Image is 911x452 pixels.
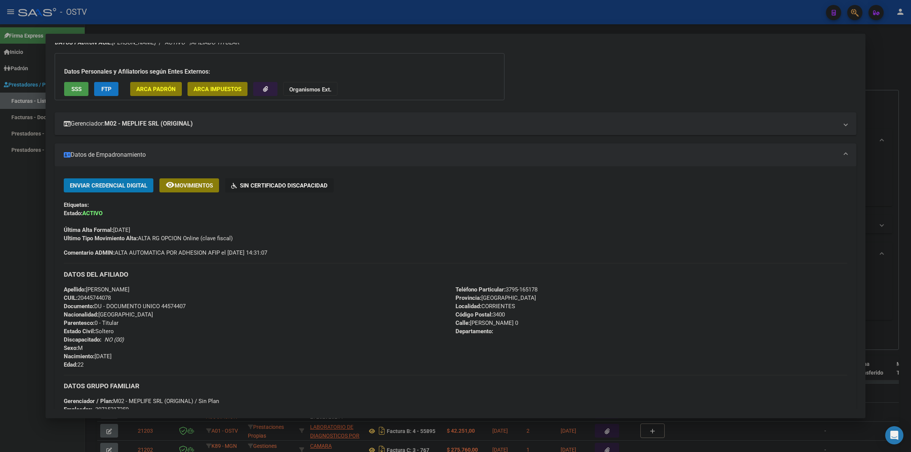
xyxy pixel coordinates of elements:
[64,82,88,96] button: SSS
[225,178,334,192] button: Sin Certificado Discapacidad
[64,328,95,335] strong: Estado Civil:
[64,328,114,335] span: Soltero
[240,182,328,189] span: Sin Certificado Discapacidad
[455,311,493,318] strong: Código Postal:
[455,311,505,318] span: 3400
[64,202,89,208] strong: Etiquetas:
[70,182,147,189] span: Enviar Credencial Digital
[55,143,856,166] mat-expansion-panel-header: Datos de Empadronamiento
[104,336,124,343] i: NO (00)
[64,345,78,351] strong: Sexo:
[191,39,239,46] span: AFILIADO TITULAR
[101,86,112,93] span: FTP
[64,67,495,76] h3: Datos Personales y Afiliatorios según Entes Externos:
[188,82,247,96] button: ARCA Impuestos
[64,311,98,318] strong: Nacionalidad:
[55,39,239,46] i: | ACTIVO |
[64,119,838,128] mat-panel-title: Gerenciador:
[64,249,115,256] strong: Comentario ADMIN:
[64,320,95,326] strong: Parentesco:
[130,82,182,96] button: ARCA Padrón
[455,320,518,326] span: [PERSON_NAME] 0
[64,235,233,242] span: ALTA RG OPCION Online (clave fiscal)
[455,286,506,293] strong: Teléfono Particular:
[71,86,82,93] span: SSS
[194,86,241,93] span: ARCA Impuestos
[64,382,847,390] h3: DATOS GRUPO FAMILIAR
[94,82,118,96] button: FTP
[283,82,337,96] button: Organismos Ext.
[64,361,77,368] strong: Edad:
[64,406,92,413] strong: Empleador:
[455,320,470,326] strong: Calle:
[64,210,82,217] strong: Estado:
[64,353,112,360] span: [DATE]
[64,286,129,293] span: [PERSON_NAME]
[95,405,129,414] div: 30715217259
[64,295,77,301] strong: CUIL:
[64,345,83,351] span: M
[165,180,175,189] mat-icon: remove_red_eye
[455,286,537,293] span: 3795-165178
[64,303,94,310] strong: Documento:
[159,178,219,192] button: Movimientos
[455,295,536,301] span: [GEOGRAPHIC_DATA]
[64,249,267,257] span: ALTA AUTOMATICA POR ADHESION AFIP el [DATE] 14:31:07
[104,119,193,128] strong: M02 - MEPLIFE SRL (ORIGINAL)
[136,86,176,93] span: ARCA Padrón
[64,320,118,326] span: 0 - Titular
[82,210,102,217] strong: ACTIVO
[64,353,95,360] strong: Nacimiento:
[64,398,113,405] strong: Gerenciador / Plan:
[64,178,153,192] button: Enviar Credencial Digital
[64,227,113,233] strong: Última Alta Formal:
[55,39,112,46] strong: DATOS PADRÓN ÁGIL:
[455,328,493,335] strong: Departamento:
[455,303,515,310] span: CORRIENTES
[64,295,111,301] span: 20445744078
[64,150,838,159] mat-panel-title: Datos de Empadronamiento
[64,311,153,318] span: [GEOGRAPHIC_DATA]
[64,398,219,405] span: M02 - MEPLIFE SRL (ORIGINAL) / Sin Plan
[175,182,213,189] span: Movimientos
[455,295,481,301] strong: Provincia:
[64,361,84,368] span: 22
[885,426,903,444] div: Open Intercom Messenger
[455,303,481,310] strong: Localidad:
[64,303,186,310] span: DU - DOCUMENTO UNICO 44574407
[55,112,856,135] mat-expansion-panel-header: Gerenciador:M02 - MEPLIFE SRL (ORIGINAL)
[64,270,847,279] h3: DATOS DEL AFILIADO
[289,86,331,93] strong: Organismos Ext.
[64,235,138,242] strong: Ultimo Tipo Movimiento Alta:
[64,336,101,343] strong: Discapacitado:
[55,39,159,46] span: [PERSON_NAME] -
[64,227,130,233] span: [DATE]
[64,286,86,293] strong: Apellido:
